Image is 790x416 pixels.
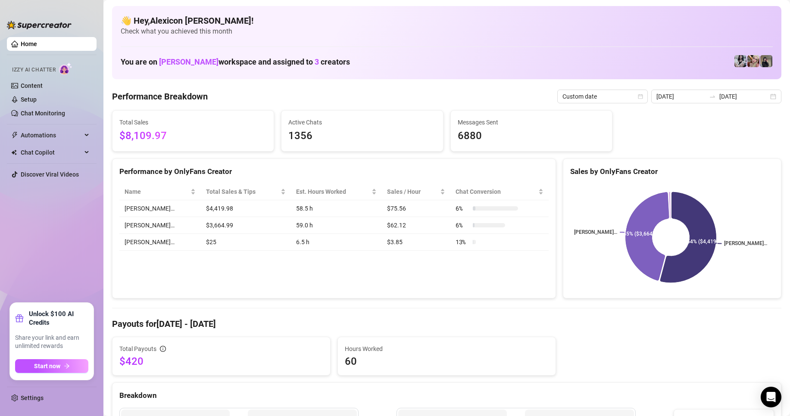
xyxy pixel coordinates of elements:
img: logo-BBDzfeDw.svg [7,21,72,29]
h4: Performance Breakdown [112,90,208,102]
span: Chat Conversion [456,187,537,196]
span: gift [15,314,24,323]
td: [PERSON_NAME]… [119,200,201,217]
th: Total Sales & Tips [201,183,291,200]
text: [PERSON_NAME]… [724,241,768,247]
a: Home [21,40,37,47]
span: Messages Sent [458,118,605,127]
h4: 👋 Hey, Alexicon [PERSON_NAME] ! [121,15,773,27]
span: thunderbolt [11,132,18,139]
span: Start now [34,363,60,369]
span: Chat Copilot [21,146,82,159]
input: End date [719,92,768,101]
a: Settings [21,394,44,401]
span: 3 [315,57,319,66]
span: to [709,93,716,100]
span: $420 [119,354,323,368]
h4: Payouts for [DATE] - [DATE] [112,318,781,330]
td: $62.12 [382,217,450,234]
span: info-circle [160,346,166,352]
th: Name [119,183,201,200]
a: Setup [21,96,37,103]
td: $3.85 [382,234,450,251]
td: $25 [201,234,291,251]
img: Anna [747,55,759,67]
a: Discover Viral Videos [21,171,79,178]
div: Est. Hours Worked [296,187,370,196]
div: Breakdown [119,390,774,401]
td: [PERSON_NAME]… [119,234,201,251]
div: Sales by OnlyFans Creator [570,166,774,177]
h1: You are on workspace and assigned to creators [121,57,350,67]
span: $8,109.97 [119,128,267,144]
div: Open Intercom Messenger [761,387,781,407]
th: Sales / Hour [382,183,450,200]
span: Sales / Hour [387,187,438,196]
button: Start nowarrow-right [15,359,88,373]
strong: Unlock $100 AI Credits [29,310,88,327]
span: calendar [638,94,643,99]
img: Anna [760,55,772,67]
span: Total Sales & Tips [206,187,279,196]
span: Hours Worked [345,344,549,354]
span: 60 [345,354,549,368]
img: AI Chatter [59,62,72,75]
span: arrow-right [64,363,70,369]
span: Izzy AI Chatter [12,66,56,74]
span: Active Chats [288,118,436,127]
span: 6 % [456,204,469,213]
span: 6 % [456,220,469,230]
div: Performance by OnlyFans Creator [119,166,549,177]
a: Chat Monitoring [21,110,65,117]
td: $75.56 [382,200,450,217]
span: swap-right [709,93,716,100]
span: Name [125,187,189,196]
span: 1356 [288,128,436,144]
span: Automations [21,128,82,142]
span: Check what you achieved this month [121,27,773,36]
td: 59.0 h [291,217,382,234]
td: 58.5 h [291,200,382,217]
th: Chat Conversion [450,183,549,200]
span: Custom date [562,90,643,103]
td: 6.5 h [291,234,382,251]
span: Share your link and earn unlimited rewards [15,334,88,351]
td: $3,664.99 [201,217,291,234]
span: Total Payouts [119,344,156,354]
text: [PERSON_NAME]… [574,230,617,236]
img: Sadie [734,55,746,67]
span: 6880 [458,128,605,144]
td: $4,419.98 [201,200,291,217]
img: Chat Copilot [11,149,17,155]
td: [PERSON_NAME]… [119,217,201,234]
span: [PERSON_NAME] [159,57,219,66]
input: Start date [656,92,706,101]
span: Total Sales [119,118,267,127]
a: Content [21,82,43,89]
span: 13 % [456,237,469,247]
